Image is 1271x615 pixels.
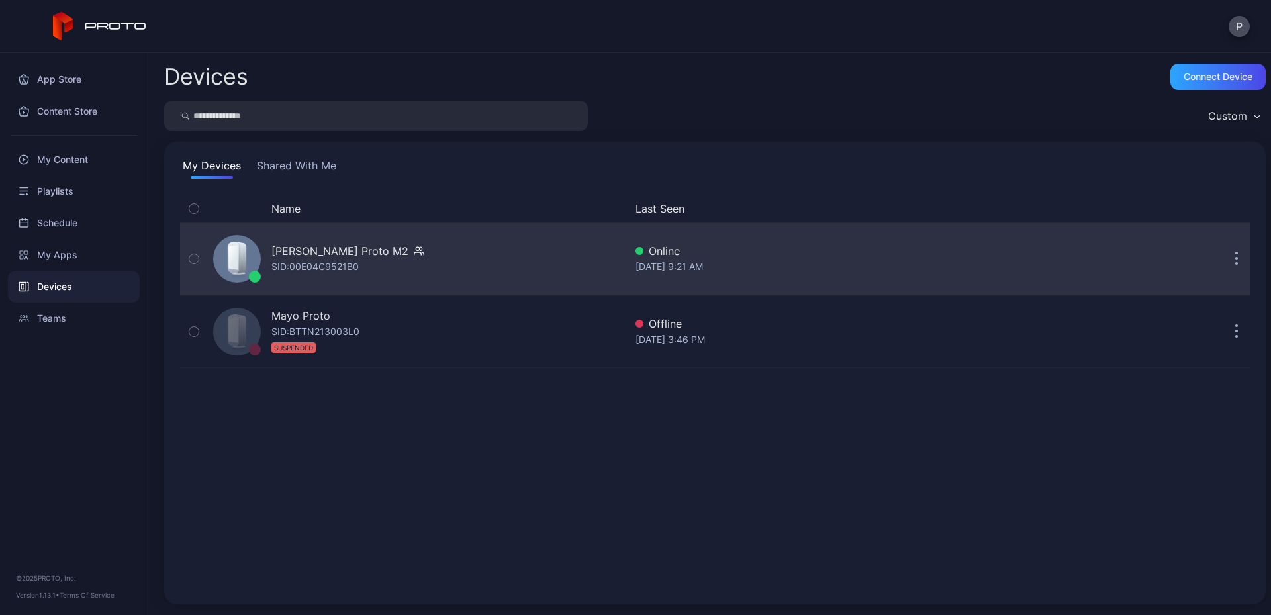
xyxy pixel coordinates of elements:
[635,243,1083,259] div: Online
[1088,201,1207,216] div: Update Device
[60,591,115,599] a: Terms Of Service
[16,591,60,599] span: Version 1.13.1 •
[271,201,301,216] button: Name
[8,271,140,303] a: Devices
[8,95,140,127] a: Content Store
[8,303,140,334] a: Teams
[271,308,330,324] div: Mayo Proto
[1201,101,1266,131] button: Custom
[1208,109,1247,122] div: Custom
[271,259,359,275] div: SID: 00E04C9521B0
[635,259,1083,275] div: [DATE] 9:21 AM
[271,324,359,355] div: SID: BTTN213003L0
[8,207,140,239] a: Schedule
[8,239,140,271] a: My Apps
[271,342,316,353] div: SUSPENDED
[8,175,140,207] a: Playlists
[180,158,244,179] button: My Devices
[1229,16,1250,37] button: P
[8,144,140,175] a: My Content
[1184,71,1252,82] div: Connect device
[254,158,339,179] button: Shared With Me
[1170,64,1266,90] button: Connect device
[1223,201,1250,216] div: Options
[271,243,408,259] div: [PERSON_NAME] Proto M2
[164,65,248,89] h2: Devices
[635,332,1083,348] div: [DATE] 3:46 PM
[8,64,140,95] a: App Store
[16,573,132,583] div: © 2025 PROTO, Inc.
[635,316,1083,332] div: Offline
[635,201,1078,216] button: Last Seen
